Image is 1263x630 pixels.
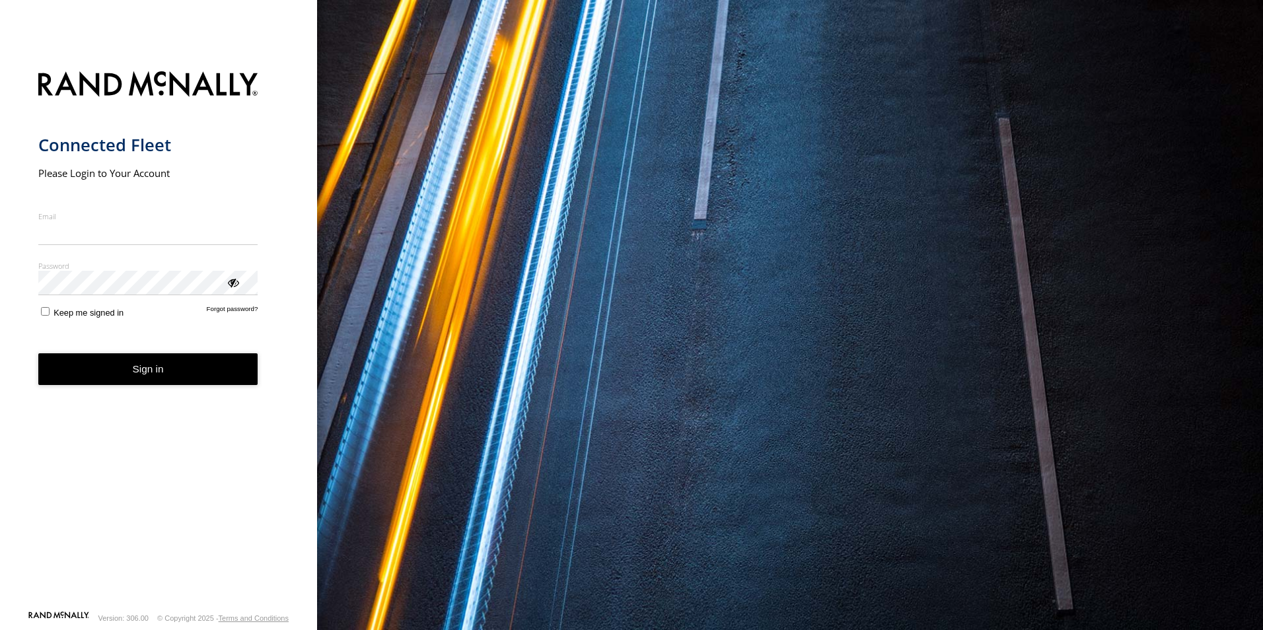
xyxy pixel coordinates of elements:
[226,275,239,289] div: ViewPassword
[207,305,258,318] a: Forgot password?
[38,211,258,221] label: Email
[54,308,124,318] span: Keep me signed in
[38,134,258,156] h1: Connected Fleet
[38,166,258,180] h2: Please Login to Your Account
[38,261,258,271] label: Password
[98,614,149,622] div: Version: 306.00
[28,612,89,625] a: Visit our Website
[38,353,258,386] button: Sign in
[38,63,279,610] form: main
[38,69,258,102] img: Rand McNally
[157,614,289,622] div: © Copyright 2025 -
[41,307,50,316] input: Keep me signed in
[219,614,289,622] a: Terms and Conditions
